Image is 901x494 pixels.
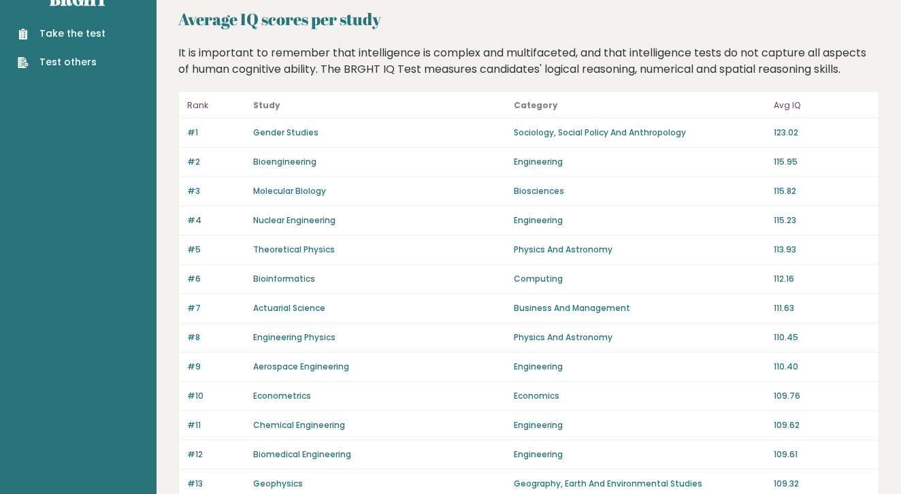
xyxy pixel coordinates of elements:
a: Biomedical Engineering [253,448,351,460]
p: Biosciences [514,185,766,197]
p: #7 [187,302,245,314]
h2: Average IQ scores per study [178,7,879,31]
p: #11 [187,419,245,431]
a: Aerospace Engineering [253,361,349,372]
a: Nuclear Engineering [253,214,335,226]
p: #5 [187,244,245,256]
p: Business And Management [514,302,766,314]
p: #6 [187,273,245,285]
a: Bioinformatics [253,273,315,284]
p: 113.93 [774,244,870,256]
p: 111.63 [774,302,870,314]
p: Engineering [514,361,766,373]
p: 115.23 [774,214,870,227]
p: 123.02 [774,127,870,139]
p: #2 [187,156,245,168]
a: Geophysics [253,478,303,489]
a: Molecular Biology [253,185,326,197]
p: #13 [187,478,245,490]
p: 112.16 [774,273,870,285]
p: 115.95 [774,156,870,168]
p: Economics [514,390,766,402]
div: It is important to remember that intelligence is complex and multifaceted, and that intelligence ... [174,45,885,78]
p: #10 [187,390,245,402]
p: Computing [514,273,766,285]
p: Engineering [514,156,766,168]
p: Engineering [514,419,766,431]
a: Test others [18,55,105,69]
p: Physics And Astronomy [514,244,766,256]
b: Study [253,99,280,111]
a: Theoretical Physics [253,244,335,255]
p: 110.45 [774,331,870,344]
a: Engineering Physics [253,331,335,343]
p: #12 [187,448,245,461]
p: 109.76 [774,390,870,402]
a: Chemical Engineering [253,419,345,431]
p: #1 [187,127,245,139]
p: 110.40 [774,361,870,373]
p: 115.82 [774,185,870,197]
p: #8 [187,331,245,344]
p: 109.61 [774,448,870,461]
p: #3 [187,185,245,197]
p: Geography, Earth And Environmental Studies [514,478,766,490]
p: Avg IQ [774,97,870,114]
a: Econometrics [253,390,311,401]
a: Bioengineering [253,156,316,167]
p: #4 [187,214,245,227]
p: Engineering [514,448,766,461]
b: Category [514,99,558,111]
p: 109.62 [774,419,870,431]
p: 109.32 [774,478,870,490]
p: Sociology, Social Policy And Anthropology [514,127,766,139]
a: Take the test [18,27,105,41]
a: Gender Studies [253,127,318,138]
p: Rank [187,97,245,114]
p: #9 [187,361,245,373]
p: Physics And Astronomy [514,331,766,344]
p: Engineering [514,214,766,227]
a: Actuarial Science [253,302,325,314]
